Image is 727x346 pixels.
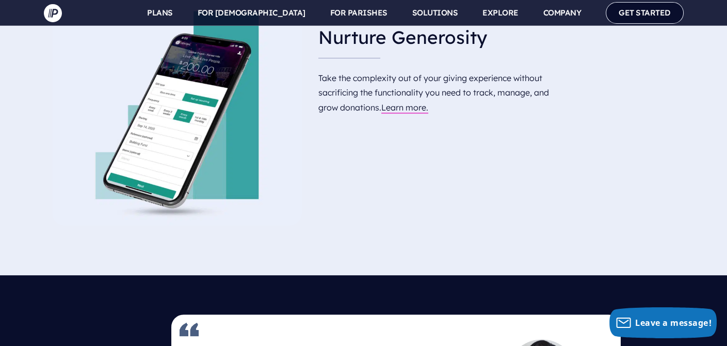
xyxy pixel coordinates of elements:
p: Take the complexity out of your giving experience without sacrificing the functionality you need ... [318,67,569,119]
img: giving (Picture) [52,9,302,226]
button: Leave a message! [609,307,717,338]
a: Learn more. [381,102,428,113]
span: Leave a message! [635,317,712,328]
h3: Nurture Generosity [318,18,569,58]
a: GET STARTED [606,2,684,23]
